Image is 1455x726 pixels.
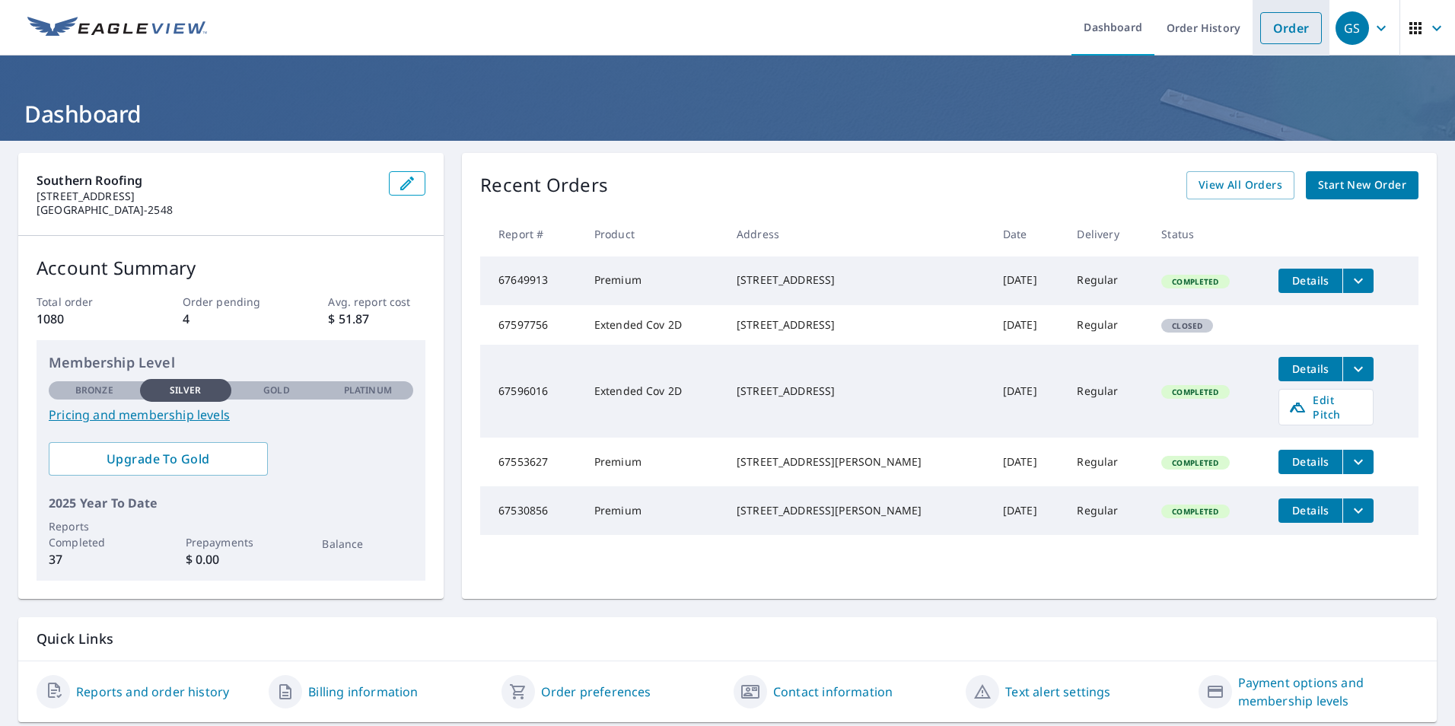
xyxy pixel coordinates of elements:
a: Text alert settings [1005,683,1110,701]
p: Silver [170,384,202,397]
a: Billing information [308,683,418,701]
td: Regular [1065,438,1149,486]
p: Bronze [75,384,113,397]
div: [STREET_ADDRESS][PERSON_NAME] [737,503,979,518]
div: [STREET_ADDRESS] [737,384,979,399]
p: 37 [49,550,140,568]
td: 67553627 [480,438,582,486]
span: Completed [1163,506,1227,517]
span: Completed [1163,276,1227,287]
p: Account Summary [37,254,425,282]
span: Details [1288,361,1333,376]
span: Details [1288,503,1333,517]
span: View All Orders [1199,176,1282,195]
p: Avg. report cost [328,294,425,310]
p: Southern Roofing [37,171,377,189]
p: [STREET_ADDRESS] [37,189,377,203]
p: $ 0.00 [186,550,277,568]
td: Premium [582,438,724,486]
td: 67530856 [480,486,582,535]
button: filesDropdownBtn-67649913 [1342,269,1374,293]
a: Upgrade To Gold [49,442,268,476]
a: Order [1260,12,1322,44]
a: Start New Order [1306,171,1418,199]
p: $ 51.87 [328,310,425,328]
span: Details [1288,454,1333,469]
td: [DATE] [991,256,1065,305]
span: Edit Pitch [1288,393,1364,422]
button: detailsBtn-67553627 [1278,450,1342,474]
th: Date [991,212,1065,256]
p: Total order [37,294,134,310]
p: Quick Links [37,629,1418,648]
td: 67596016 [480,345,582,438]
td: Regular [1065,256,1149,305]
span: Completed [1163,387,1227,397]
td: Premium [582,486,724,535]
p: Balance [322,536,413,552]
a: View All Orders [1186,171,1294,199]
a: Edit Pitch [1278,389,1374,425]
a: Reports and order history [76,683,229,701]
th: Report # [480,212,582,256]
button: filesDropdownBtn-67596016 [1342,357,1374,381]
th: Product [582,212,724,256]
div: [STREET_ADDRESS][PERSON_NAME] [737,454,979,470]
td: Regular [1065,305,1149,345]
span: Completed [1163,457,1227,468]
button: filesDropdownBtn-67530856 [1342,498,1374,523]
td: [DATE] [991,305,1065,345]
a: Pricing and membership levels [49,406,413,424]
p: 4 [183,310,280,328]
th: Delivery [1065,212,1149,256]
p: 1080 [37,310,134,328]
a: Payment options and membership levels [1238,673,1418,710]
a: Order preferences [541,683,651,701]
p: Platinum [344,384,392,397]
button: detailsBtn-67530856 [1278,498,1342,523]
p: Reports Completed [49,518,140,550]
td: Premium [582,256,724,305]
span: Start New Order [1318,176,1406,195]
p: 2025 Year To Date [49,494,413,512]
span: Closed [1163,320,1211,331]
h1: Dashboard [18,98,1437,129]
a: Contact information [773,683,893,701]
td: 67649913 [480,256,582,305]
p: Gold [263,384,289,397]
td: [DATE] [991,345,1065,438]
td: [DATE] [991,486,1065,535]
td: [DATE] [991,438,1065,486]
p: Recent Orders [480,171,608,199]
button: detailsBtn-67596016 [1278,357,1342,381]
button: filesDropdownBtn-67553627 [1342,450,1374,474]
div: GS [1336,11,1369,45]
td: Regular [1065,486,1149,535]
p: Prepayments [186,534,277,550]
span: Details [1288,273,1333,288]
td: Regular [1065,345,1149,438]
p: Order pending [183,294,280,310]
div: [STREET_ADDRESS] [737,272,979,288]
button: detailsBtn-67649913 [1278,269,1342,293]
th: Address [724,212,991,256]
td: Extended Cov 2D [582,345,724,438]
td: 67597756 [480,305,582,345]
p: [GEOGRAPHIC_DATA]-2548 [37,203,377,217]
img: EV Logo [27,17,207,40]
th: Status [1149,212,1266,256]
span: Upgrade To Gold [61,451,256,467]
p: Membership Level [49,352,413,373]
div: [STREET_ADDRESS] [737,317,979,333]
td: Extended Cov 2D [582,305,724,345]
